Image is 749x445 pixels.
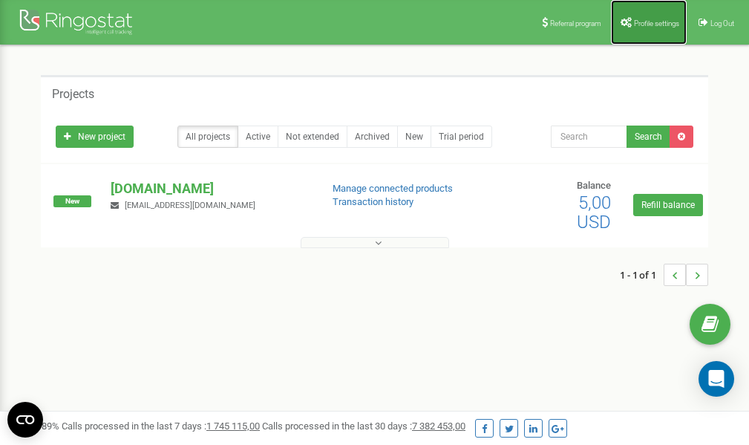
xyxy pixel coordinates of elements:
[238,126,278,148] a: Active
[412,420,465,432] u: 7 382 453,00
[177,126,238,148] a: All projects
[125,201,255,210] span: [EMAIL_ADDRESS][DOMAIN_NAME]
[633,194,703,216] a: Refill balance
[333,183,453,194] a: Manage connected products
[278,126,347,148] a: Not extended
[620,264,664,286] span: 1 - 1 of 1
[577,180,611,191] span: Balance
[52,88,94,101] h5: Projects
[699,361,734,397] div: Open Intercom Messenger
[62,420,260,432] span: Calls processed in the last 7 days :
[627,126,670,148] button: Search
[710,19,734,27] span: Log Out
[347,126,398,148] a: Archived
[262,420,465,432] span: Calls processed in the last 30 days :
[397,126,431,148] a: New
[577,192,611,233] span: 5,00 USD
[431,126,492,148] a: Trial period
[111,179,308,198] p: [DOMAIN_NAME]
[206,420,260,432] u: 1 745 115,00
[551,126,627,148] input: Search
[53,195,91,207] span: New
[550,19,601,27] span: Referral program
[333,196,413,207] a: Transaction history
[7,402,43,438] button: Open CMP widget
[620,249,708,301] nav: ...
[634,19,679,27] span: Profile settings
[56,126,134,148] a: New project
